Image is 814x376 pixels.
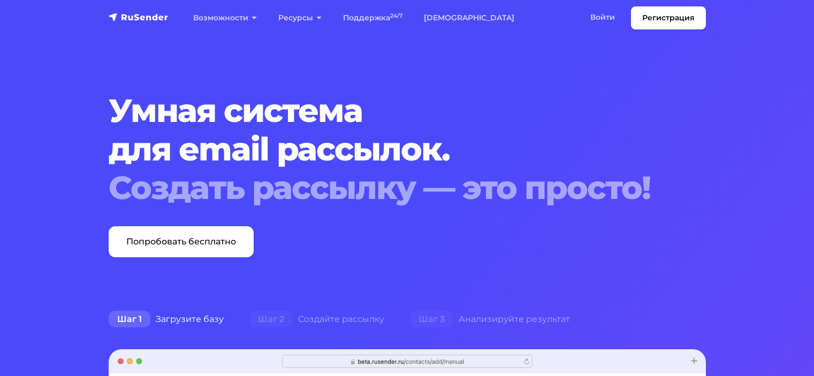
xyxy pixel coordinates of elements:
[332,7,413,29] a: Поддержка24/7
[268,7,332,29] a: Ресурсы
[109,168,655,207] div: Создать рассылку — это просто!
[96,309,237,330] div: Загрузите базу
[109,91,655,207] h1: Умная система для email рассылок.
[390,12,402,19] sup: 24/7
[109,226,254,257] a: Попробовать бесплатно
[249,311,293,328] span: Шаг 2
[109,12,169,22] img: RuSender
[631,6,706,29] a: Регистрация
[413,7,525,29] a: [DEMOGRAPHIC_DATA]
[109,311,150,328] span: Шаг 1
[410,311,453,328] span: Шаг 3
[580,6,626,28] a: Войти
[397,309,583,330] div: Анализируйте результат
[237,309,397,330] div: Создайте рассылку
[182,7,268,29] a: Возможности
